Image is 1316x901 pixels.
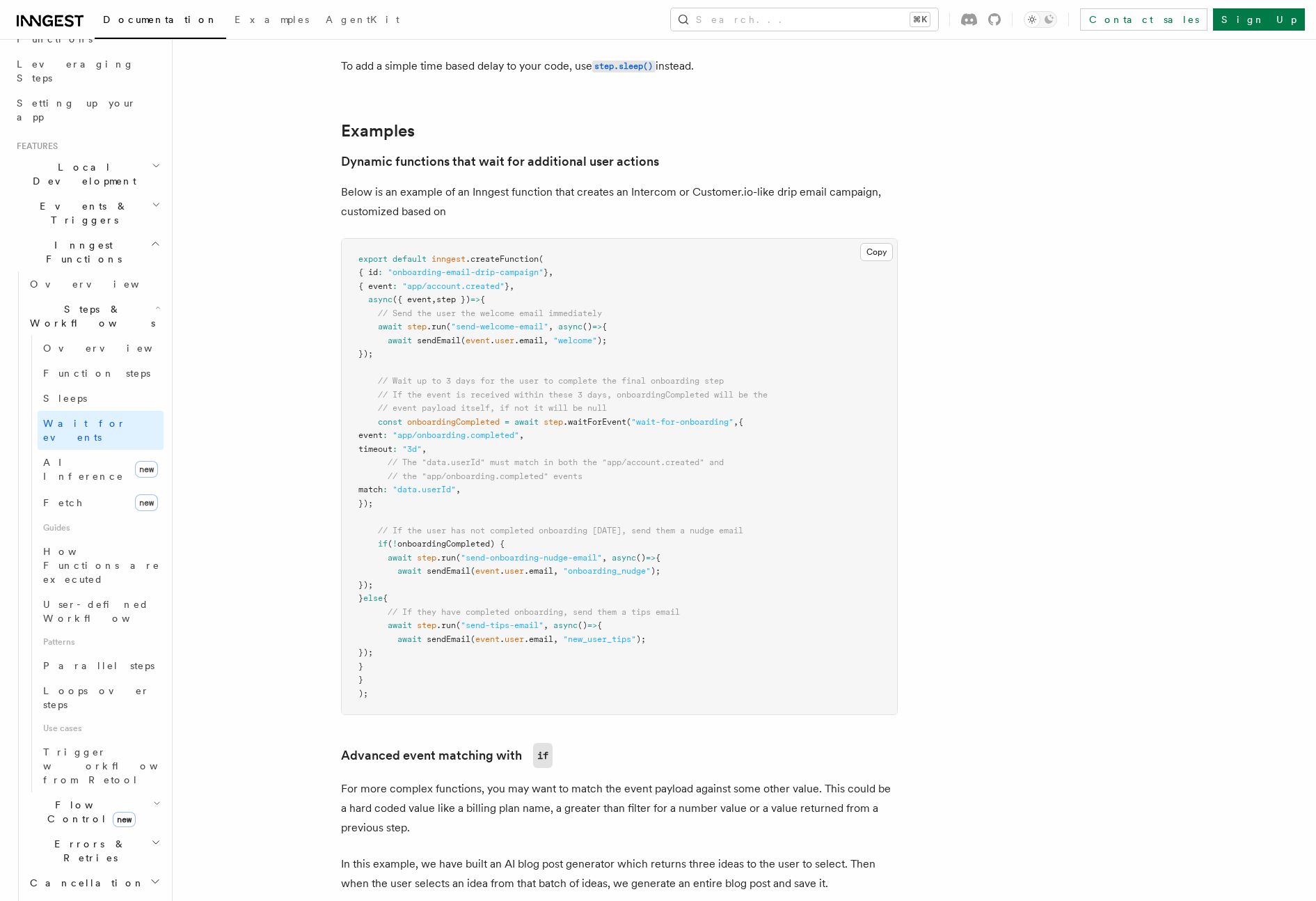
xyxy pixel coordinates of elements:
[456,553,461,563] span: (
[509,281,514,291] span: ,
[38,517,164,539] span: Guides
[43,418,126,443] span: Wait for events
[505,417,509,427] span: =
[358,593,363,603] span: }
[470,634,475,644] span: (
[578,620,587,630] span: ()
[38,717,164,739] span: Use cases
[11,199,152,227] span: Events & Triggers
[24,297,164,336] button: Steps & Workflows
[910,13,930,26] kbd: ⌘K
[592,61,656,72] code: step.sleep()
[43,457,124,482] span: AI Inference
[378,417,402,427] span: const
[358,430,383,440] span: event
[1213,8,1305,31] a: Sign Up
[500,634,505,644] span: .
[592,322,602,331] span: =>
[553,336,597,345] span: "welcome"
[43,393,87,404] span: Sleeps
[470,566,475,576] span: (
[24,831,164,870] button: Errors & Retries
[461,620,544,630] span: "send-tips-email"
[326,14,399,25] span: AgentKit
[490,336,495,345] span: .
[461,336,466,345] span: (
[475,566,500,576] span: event
[602,322,607,331] span: {
[539,254,544,264] span: (
[317,4,408,38] a: AgentKit
[544,267,548,277] span: }
[24,302,155,330] span: Steps & Workflows
[407,417,500,427] span: onboardingCompleted
[436,620,456,630] span: .run
[656,553,660,563] span: {
[358,499,373,508] span: });
[495,336,514,345] span: user
[592,59,656,72] a: step.sleep()
[470,295,480,304] span: =>
[514,417,539,427] span: await
[636,553,646,563] span: ()
[388,267,544,277] span: "onboarding-email-drip-campaign"
[95,4,226,39] a: Documentation
[626,417,631,427] span: (
[548,267,553,277] span: ,
[553,620,578,630] span: async
[446,322,451,331] span: (
[505,566,524,576] span: user
[393,281,397,291] span: :
[427,634,470,644] span: sendEmail
[500,566,505,576] span: .
[553,566,558,576] span: ,
[548,322,553,331] span: ,
[524,566,553,576] span: .email
[43,368,150,379] span: Function steps
[397,634,422,644] span: await
[38,489,164,517] a: Fetchnew
[38,631,164,653] span: Patterns
[436,553,456,563] span: .run
[393,295,431,304] span: ({ event
[734,417,738,427] span: ,
[407,322,427,331] span: step
[427,322,446,331] span: .run
[358,675,363,684] span: }
[43,660,154,671] span: Parallel steps
[558,322,582,331] span: async
[393,254,427,264] span: default
[378,526,743,535] span: // If the user has not completed onboarding [DATE], send them a nudge email
[135,461,158,478] span: new
[544,620,548,630] span: ,
[388,539,393,549] span: (
[417,553,436,563] span: step
[11,194,164,233] button: Events & Triggers
[24,272,164,297] a: Overview
[38,336,164,361] a: Overview
[422,444,427,454] span: ,
[646,553,656,563] span: =>
[363,593,383,603] span: else
[402,444,422,454] span: "3d"
[533,743,553,768] code: if
[397,539,505,549] span: onboardingCompleted) {
[505,634,524,644] span: user
[383,430,388,440] span: :
[103,14,218,25] span: Documentation
[597,620,602,630] span: {
[602,553,607,563] span: ,
[378,267,383,277] span: :
[582,322,592,331] span: ()
[341,121,415,141] a: Examples
[341,152,659,171] a: Dynamic functions that wait for additional user actions
[30,279,173,290] span: Overview
[388,336,412,345] span: await
[38,386,164,411] a: Sleeps
[11,238,150,266] span: Inngest Functions
[113,812,136,827] span: new
[358,444,393,454] span: timeout
[378,322,402,331] span: await
[358,281,393,291] span: { event
[226,4,317,38] a: Examples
